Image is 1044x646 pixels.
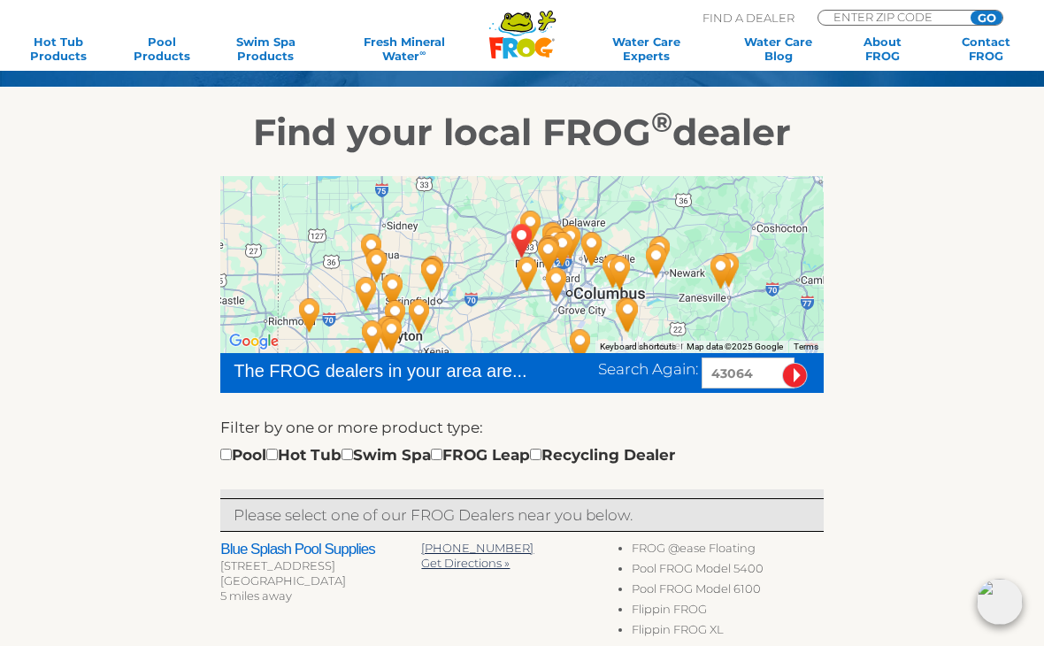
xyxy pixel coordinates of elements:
[70,110,974,154] h2: Find your local FROG dealer
[368,286,423,348] div: Knickerbocker Swimming Pools - Beavercreek - 49 miles away.
[633,222,687,284] div: Wet & Wild Pools and Spas - Heath - 45 miles away.
[365,304,419,365] div: HotSpring Spas of Dayton - 53 miles away.
[226,35,306,63] a: Swim SpaProducts
[225,330,283,353] img: Google
[421,556,510,570] a: Get Directions »
[234,358,528,384] div: The FROG dealers in your area are...
[404,244,459,306] div: Knickerbocker Swimming Pools - Springfield - 32 miles away.
[632,622,824,642] li: Flippin FROG XL
[702,239,756,301] div: AAA Spa & Pool Services - Zanesville - 69 miles away.
[632,561,824,581] li: Pool FROG Model 5400
[521,224,576,286] div: Agean Bath & Spa - Columbus - 10 miles away.
[832,11,951,23] input: Zip Code Form
[528,212,583,274] div: Commercial Pools Plus - 11 miles away.
[586,240,641,302] div: Pool and Spas by Classic Design - 32 miles away.
[404,243,459,305] div: GC Fiberglass Pools - 32 miles away.
[598,360,698,378] span: Search Again:
[344,219,399,281] div: Watson's of Troy - 50 miles away.
[345,306,400,368] div: Leslie's Poolmart, Inc. # 326 - 59 miles away.
[564,218,619,280] div: Leslie's Poolmart Inc # 858 - 23 miles away.
[629,230,684,292] div: Pool & Spa Solutions - 45 miles away.
[495,210,549,272] div: PLAIN CITY, OH 43064
[339,263,394,325] div: At Your Service Pools & Spas - 54 miles away.
[419,48,426,58] sup: ∞
[971,11,1002,25] input: GO
[694,241,748,303] div: The Pool House - 66 miles away.
[738,35,818,63] a: Water CareBlog
[220,558,421,573] div: [STREET_ADDRESS]
[522,223,577,285] div: All Seasons Spa, Inc. - 10 miles away.
[364,302,418,364] div: Watson's of Dayton - 53 miles away.
[329,35,480,63] a: Fresh MineralWater∞
[500,242,555,304] div: Chevron Pool - 11 miles away.
[977,579,1023,625] img: openIcon
[421,541,534,555] a: [PHONE_NUMBER]
[121,35,202,63] a: PoolProducts
[578,35,715,63] a: Water CareExperts
[18,35,98,63] a: Hot TubProducts
[360,302,415,364] div: Knickerbocker Swimming Pools - Kettering - 54 miles away.
[406,242,461,304] div: Watson's of Springfield - 31 miles away.
[651,105,672,139] sup: ®
[842,35,923,63] a: AboutFROG
[220,588,292,603] span: 5 miles away
[392,285,447,347] div: Knickerbocker Swimming Pools - Xenia - 42 miles away.
[220,443,675,466] div: Pool Hot Tub Swim Spa FROG Leap Recycling Dealer
[553,315,608,377] div: S and J Pools Ltd - 40 miles away.
[529,253,584,315] div: Chevron Pool Co, Inc. - 18 miles away.
[543,211,598,273] div: Rainbow Hot Tubs & Swim Spas - 16 miles away.
[522,221,577,283] div: Scioto Valley - 10 miles away.
[365,259,420,321] div: Knickerbocker Swimming Pools - Huber Heights - 46 miles away.
[632,581,824,602] li: Pool FROG Model 6100
[687,342,783,351] span: Map data ©2025 Google
[220,541,421,558] h2: Blue Splash Pool Supplies
[225,330,283,353] a: Open this area in Google Maps (opens a new window)
[327,334,382,396] div: Advanced Spas & Pools - Middletown - 68 miles away.
[503,196,558,258] div: Blue Splash Pool Supplies - 5 miles away.
[946,35,1026,63] a: ContactFROG
[282,284,337,346] div: Charles Family Hearth & Hot Tub - 74 miles away.
[632,602,824,622] li: Flippin FROG
[220,573,421,588] div: [GEOGRAPHIC_DATA]
[782,363,808,388] input: Submit
[220,416,483,439] label: Filter by one or more product type:
[234,504,810,527] p: Please select one of our FROG Dealers near you below.
[593,242,648,304] div: Spas Direct - 34 miles away.
[702,10,795,26] p: Find A Dealer
[600,341,676,353] button: Keyboard shortcuts
[599,283,654,345] div: Rainbow Pools, Spas & More - 42 miles away.
[794,342,818,351] a: Terms (opens in new tab)
[601,284,656,346] div: The Pool People - Lancaster - 43 miles away.
[535,218,590,280] div: Leslie's Poolmart Inc # 641 - 13 miles away.
[526,208,580,270] div: LeisureTime Warehouse - Columbus - 10 miles away.
[349,235,404,296] div: Knickerbocker Swimming Pools - Tipp City - 48 miles away.
[632,541,824,561] li: FROG @ease Floating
